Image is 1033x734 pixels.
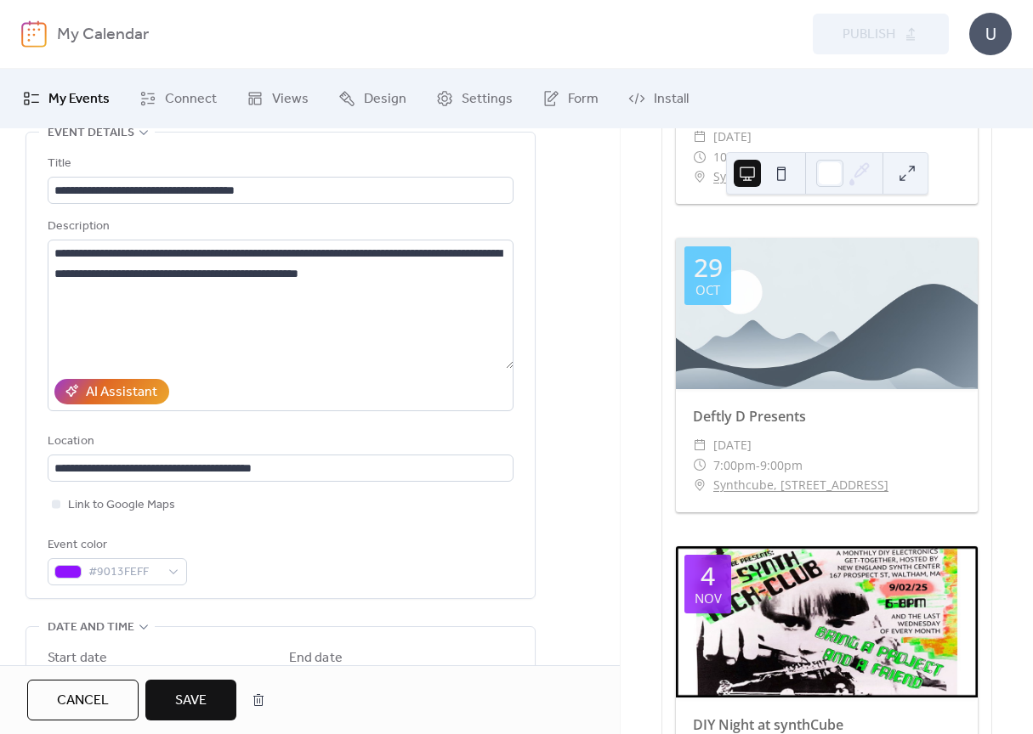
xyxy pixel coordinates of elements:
a: Design [326,76,419,121]
button: Save [145,680,236,720]
a: Synthcube, [STREET_ADDRESS] [713,475,888,495]
span: My Events [48,89,110,110]
span: [DATE] [713,127,752,147]
a: Install [616,76,701,121]
a: Connect [127,76,230,121]
span: Event details [48,123,134,144]
span: Connect [165,89,217,110]
span: Form [568,89,599,110]
span: Date and time [48,618,134,638]
div: ​ [693,435,707,455]
span: 9:00pm [760,455,803,476]
span: Views [272,89,309,110]
img: logo [21,20,47,48]
div: Start date [48,648,107,669]
div: Event color [48,535,184,556]
div: U [969,13,1012,55]
span: Save [175,691,207,711]
div: ​ [693,127,707,147]
b: My Calendar [57,19,149,51]
div: ​ [693,167,707,187]
button: Cancel [27,680,139,720]
a: Settings [423,76,525,121]
div: ​ [693,455,707,476]
span: 7:00pm [713,455,756,476]
div: Title [48,154,510,174]
span: Link to Google Maps [68,495,175,516]
div: ​ [693,475,707,495]
span: Cancel [57,691,109,711]
span: Install [654,89,689,110]
button: AI Assistant [54,379,169,404]
div: ​ [693,147,707,167]
div: End date [289,648,343,669]
span: 6:00pm [766,147,809,167]
div: 29 [694,255,723,280]
a: Synthcube, [STREET_ADDRESS] [713,167,888,187]
div: Deftly D Presents [676,406,978,426]
div: Description [48,217,510,237]
a: Views [234,76,321,121]
a: Form [530,76,611,121]
div: 4 [701,563,715,589]
span: Design [364,89,406,110]
span: [DATE] [713,435,752,455]
div: Nov [695,592,722,605]
span: - [756,455,760,476]
span: 10:00am [713,147,762,167]
div: AI Assistant [86,382,157,403]
span: Settings [462,89,513,110]
div: Oct [695,284,720,296]
a: My Events [10,76,122,121]
span: #9013FEFF [88,562,160,583]
div: Location [48,432,510,452]
span: - [762,147,766,167]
